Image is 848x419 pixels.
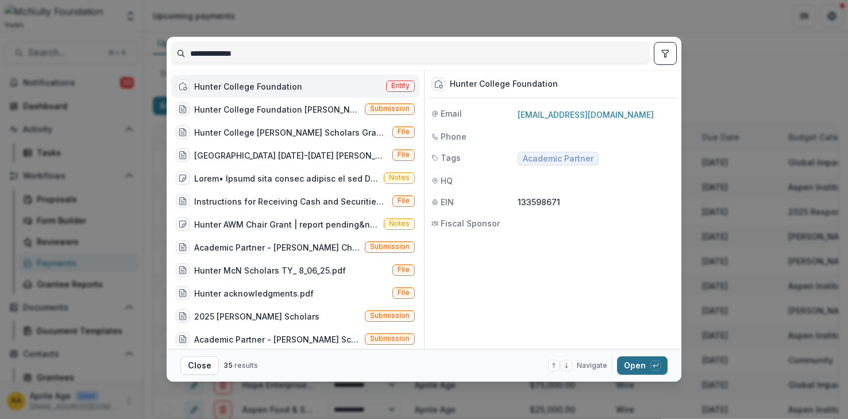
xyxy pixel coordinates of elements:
[441,217,500,229] span: Fiscal Sponsor
[180,356,219,375] button: Close
[577,360,607,371] span: Navigate
[370,335,410,343] span: Submission
[194,310,319,322] div: 2025 [PERSON_NAME] Scholars
[441,107,462,120] span: Email
[441,152,461,164] span: Tags
[370,105,410,113] span: Submission
[398,197,410,205] span: File
[194,333,360,345] div: Academic Partner - [PERSON_NAME] Scholars-6/30/2024-6/30/2025 (Cohort 15 & 16 Grant)
[194,264,346,276] div: Hunter McN Scholars TY_ 8_06_25.pdf
[518,196,674,208] p: 133598671
[370,312,410,320] span: Submission
[518,110,654,120] a: [EMAIL_ADDRESS][DOMAIN_NAME]
[398,266,410,274] span: File
[441,196,454,208] span: EIN
[391,82,410,90] span: Entity
[223,361,233,370] span: 35
[441,175,453,187] span: HQ
[398,151,410,159] span: File
[398,128,410,136] span: File
[398,289,410,297] span: File
[194,287,314,299] div: Hunter acknowledgments.pdf
[194,149,388,162] div: [GEOGRAPHIC_DATA] [DATE]-[DATE] [PERSON_NAME] Bios.docx
[194,80,302,93] div: Hunter College Foundation
[441,130,467,143] span: Phone
[654,42,677,65] button: toggle filters
[194,241,360,253] div: Academic Partner - [PERSON_NAME] Chair [PERSON_NAME] (Agreement for the AWM Science Chair at [GEO...
[389,220,410,228] span: Notes
[389,174,410,182] span: Notes
[194,218,379,230] div: Hunter AWM Chair Grant | report pending&nbsp;Stock&nbsp;Instructions below and document attached:...
[450,79,558,89] div: Hunter College Foundation
[617,356,668,375] button: Open
[523,154,593,164] span: Academic Partner
[370,243,410,251] span: Submission
[194,126,388,139] div: Hunter College [PERSON_NAME] Scholars Grant Agreement with Addenda [DATE] SIGNED+COUNTERSIGNED.pdf
[194,103,360,116] div: Hunter College Foundation [PERSON_NAME] - 2025 ([PERSON_NAME] 2025)
[194,195,388,207] div: Instructions for Receiving Cash and Securities Into The Hunter College Foundation_effective 2021.pdf
[234,361,258,370] span: results
[194,172,379,184] div: Lorem• Ipsumd sita consec adipisc el sed Doeius Tempori Utlaboreet dol magn aliquaen ad:Minimv Qu...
